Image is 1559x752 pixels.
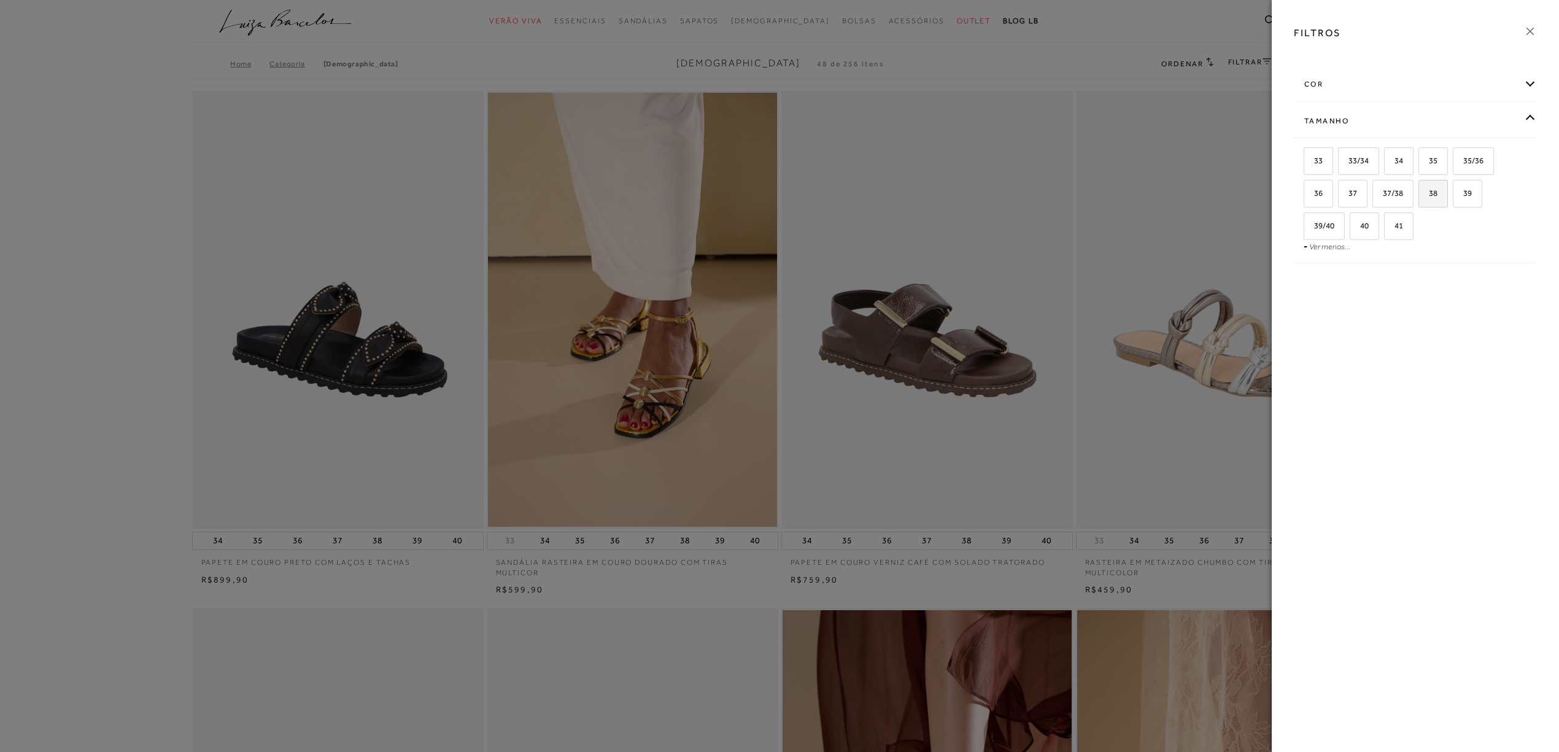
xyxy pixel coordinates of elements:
div: Tamanho [1294,105,1536,138]
span: 35 [1420,156,1437,165]
input: 39/40 [1302,222,1314,234]
span: - [1304,241,1307,251]
a: Ver menos... [1309,242,1350,251]
span: 37/38 [1374,188,1403,198]
h3: FILTROS [1294,26,1341,40]
span: 38 [1420,188,1437,198]
span: 33 [1305,156,1323,165]
input: 34 [1382,157,1395,169]
input: 39 [1451,189,1463,201]
input: 36 [1302,189,1314,201]
span: 40 [1351,221,1369,230]
input: 35/36 [1451,157,1463,169]
div: cor [1294,68,1536,101]
input: 37 [1336,189,1348,201]
span: 35/36 [1454,156,1484,165]
span: 34 [1385,156,1403,165]
input: 33 [1302,157,1314,169]
input: 37/38 [1371,189,1383,201]
span: 33/34 [1339,156,1369,165]
span: 36 [1305,188,1323,198]
span: 39 [1454,188,1472,198]
span: 37 [1339,188,1357,198]
span: 39/40 [1305,221,1334,230]
input: 33/34 [1336,157,1348,169]
input: 40 [1348,222,1360,234]
span: 41 [1385,221,1403,230]
input: 41 [1382,222,1395,234]
input: 38 [1417,189,1429,201]
input: 35 [1417,157,1429,169]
